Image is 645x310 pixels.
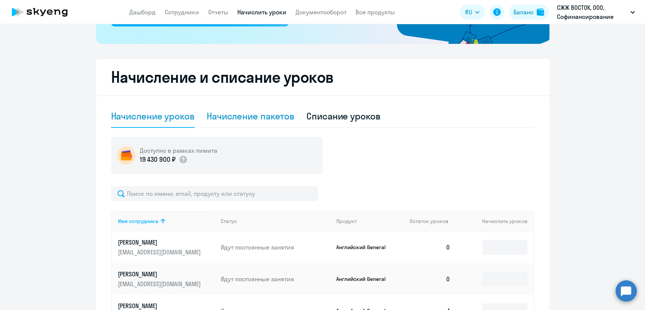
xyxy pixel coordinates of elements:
[208,8,228,16] a: Отчеты
[118,270,203,278] p: [PERSON_NAME]
[111,68,534,86] h2: Начисление и списание уроков
[356,8,395,16] a: Все продукты
[221,243,330,251] p: Идут постоянные занятия
[336,218,357,225] div: Продукт
[336,276,393,282] p: Английский General
[118,248,203,256] p: [EMAIL_ADDRESS][DOMAIN_NAME]
[465,8,472,17] span: RU
[514,8,534,17] div: Баланс
[118,280,203,288] p: [EMAIL_ADDRESS][DOMAIN_NAME]
[118,302,203,310] p: [PERSON_NAME]
[118,238,203,246] p: [PERSON_NAME]
[221,275,330,283] p: Идут постоянные занятия
[140,146,217,155] h5: Доступно в рамках лимита
[111,110,195,122] div: Начисление уроков
[336,244,393,251] p: Английский General
[165,8,199,16] a: Сотрудники
[129,8,156,16] a: Дашборд
[553,3,639,21] button: СЖЖ ВОСТОК, ООО, Софинансирование
[111,186,318,201] input: Поиск по имени, email, продукту или статусу
[410,218,449,225] span: Остаток уроков
[118,238,215,256] a: [PERSON_NAME][EMAIL_ADDRESS][DOMAIN_NAME]
[207,110,294,122] div: Начисление пакетов
[221,218,237,225] div: Статус
[509,5,549,20] button: Балансbalance
[117,146,135,164] img: wallet-circle.png
[118,218,158,225] div: Имя сотрудника
[404,263,456,295] td: 0
[404,231,456,263] td: 0
[410,218,456,225] div: Остаток уроков
[295,8,346,16] a: Документооборот
[306,110,381,122] div: Списание уроков
[221,218,330,225] div: Статус
[557,3,627,21] p: СЖЖ ВОСТОК, ООО, Софинансирование
[456,211,533,231] th: Начислить уроков
[460,5,485,20] button: RU
[118,218,215,225] div: Имя сотрудника
[336,218,404,225] div: Продукт
[140,155,176,164] p: 19 430 900 ₽
[237,8,286,16] a: Начислить уроки
[118,270,215,288] a: [PERSON_NAME][EMAIL_ADDRESS][DOMAIN_NAME]
[537,8,544,16] img: balance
